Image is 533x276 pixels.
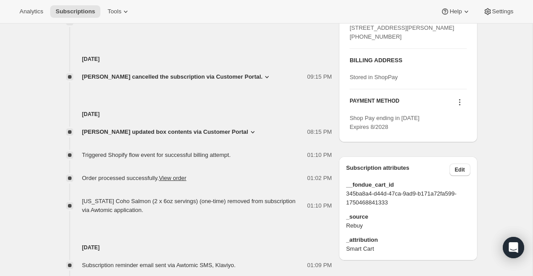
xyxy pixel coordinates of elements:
[478,5,519,18] button: Settings
[56,8,95,15] span: Subscriptions
[56,55,332,64] h4: [DATE]
[346,244,470,253] span: Smart Cart
[346,236,470,244] span: _attribution
[503,237,524,258] div: Open Intercom Messenger
[159,175,187,181] a: View order
[435,5,476,18] button: Help
[307,128,332,136] span: 08:15 PM
[82,72,272,81] button: [PERSON_NAME] cancelled the subscription via Customer Portal.
[20,8,43,15] span: Analytics
[346,189,470,207] span: 345ba8a4-d44d-47ca-9ad9-b171a72fa599-1750468841333
[307,151,332,160] span: 01:10 PM
[492,8,513,15] span: Settings
[14,5,48,18] button: Analytics
[350,97,399,109] h3: PAYMENT METHOD
[350,115,419,130] span: Shop Pay ending in [DATE] Expires 8/2028
[449,164,470,176] button: Edit
[56,243,332,252] h4: [DATE]
[102,5,135,18] button: Tools
[307,201,332,210] span: 01:10 PM
[307,261,332,270] span: 01:09 PM
[56,110,332,119] h4: [DATE]
[455,166,465,173] span: Edit
[346,221,470,230] span: Rebuy
[82,128,257,136] button: [PERSON_NAME] updated box contents via Customer Portal
[346,212,470,221] span: _source
[346,164,449,176] h3: Subscription attributes
[350,16,454,40] span: [PERSON_NAME] [STREET_ADDRESS][PERSON_NAME] [PHONE_NUMBER]
[346,180,470,189] span: __fondue_cart_id
[82,128,248,136] span: [PERSON_NAME] updated box contents via Customer Portal
[50,5,100,18] button: Subscriptions
[107,8,121,15] span: Tools
[82,198,296,213] span: [US_STATE] Coho Salmon (2 x 6oz servings) (one-time) removed from subscription via Awtomic applic...
[82,152,231,158] span: Triggered Shopify flow event for successful billing attempt.
[82,72,263,81] span: [PERSON_NAME] cancelled the subscription via Customer Portal.
[307,174,332,183] span: 01:02 PM
[307,72,332,81] span: 09:15 PM
[82,175,187,181] span: Order processed successfully.
[350,56,466,65] h3: BILLING ADDRESS
[350,74,398,80] span: Stored in ShopPay
[449,8,461,15] span: Help
[82,262,236,268] span: Subscription reminder email sent via Awtomic SMS, Klaviyo.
